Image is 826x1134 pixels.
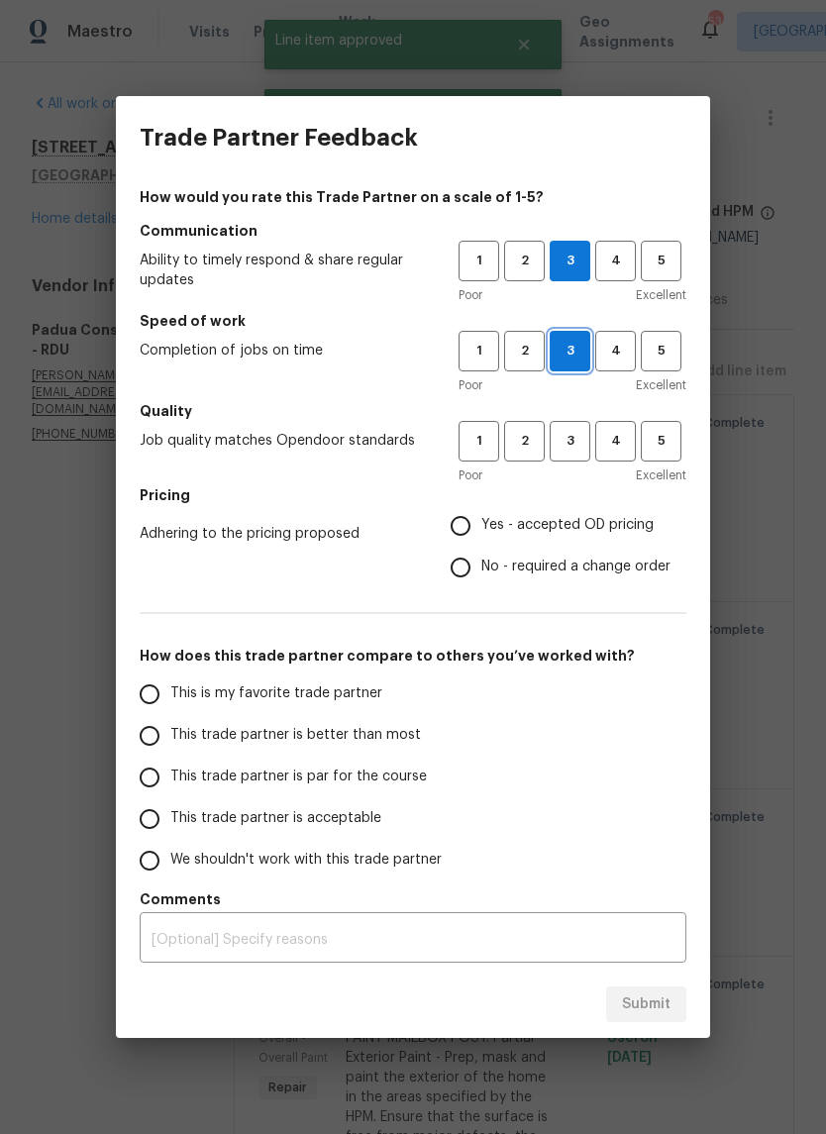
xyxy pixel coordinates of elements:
button: 2 [504,331,545,371]
h5: Pricing [140,485,686,505]
span: 2 [506,340,543,362]
span: 4 [597,340,634,362]
div: Pricing [451,505,686,588]
button: 5 [641,421,681,462]
button: 4 [595,331,636,371]
h5: Speed of work [140,311,686,331]
span: Yes - accepted OD pricing [481,515,654,536]
button: 3 [550,421,590,462]
button: 2 [504,241,545,281]
span: 5 [643,430,679,453]
span: Excellent [636,285,686,305]
span: This trade partner is par for the course [170,767,427,787]
span: 2 [506,250,543,272]
span: Poor [459,465,482,485]
h5: Comments [140,889,686,909]
span: Ability to timely respond & share regular updates [140,251,427,290]
button: 3 [550,241,590,281]
span: Excellent [636,375,686,395]
span: 3 [551,340,589,362]
span: Poor [459,375,482,395]
h4: How would you rate this Trade Partner on a scale of 1-5? [140,187,686,207]
span: No - required a change order [481,557,671,577]
span: 4 [597,250,634,272]
h5: Quality [140,401,686,421]
button: 1 [459,331,499,371]
span: This is my favorite trade partner [170,683,382,704]
button: 5 [641,241,681,281]
span: 3 [552,430,588,453]
button: 1 [459,241,499,281]
button: 3 [550,331,590,371]
span: 3 [551,250,589,272]
span: Completion of jobs on time [140,341,427,361]
button: 4 [595,241,636,281]
span: This trade partner is acceptable [170,808,381,829]
span: Job quality matches Opendoor standards [140,431,427,451]
button: 5 [641,331,681,371]
span: 5 [643,340,679,362]
span: We shouldn't work with this trade partner [170,850,442,871]
span: Adhering to the pricing proposed [140,524,419,544]
span: 5 [643,250,679,272]
span: 1 [461,430,497,453]
span: 2 [506,430,543,453]
span: Excellent [636,465,686,485]
span: 1 [461,340,497,362]
span: This trade partner is better than most [170,725,421,746]
h3: Trade Partner Feedback [140,124,418,152]
span: Poor [459,285,482,305]
button: 2 [504,421,545,462]
span: 1 [461,250,497,272]
h5: Communication [140,221,686,241]
div: How does this trade partner compare to others you’ve worked with? [140,673,686,881]
h5: How does this trade partner compare to others you’ve worked with? [140,646,686,666]
span: 4 [597,430,634,453]
button: 4 [595,421,636,462]
button: 1 [459,421,499,462]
